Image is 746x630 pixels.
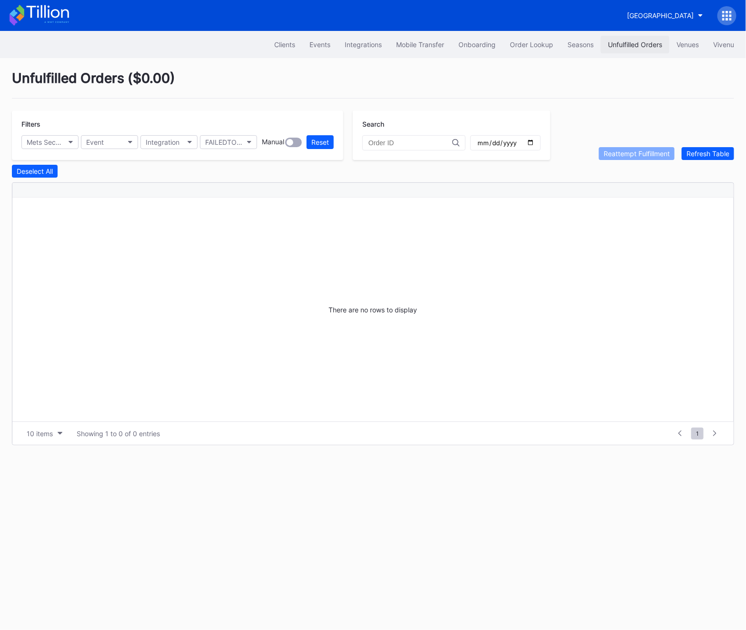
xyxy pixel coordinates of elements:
div: Vivenu [713,40,734,49]
div: Event [86,138,104,146]
div: Unfulfilled Orders [608,40,662,49]
div: Mobile Transfer [396,40,444,49]
div: Integrations [345,40,382,49]
div: Reattempt Fulfillment [604,150,670,158]
button: Reset [307,135,334,149]
div: Order Lookup [510,40,553,49]
button: Integrations [338,36,389,53]
div: [GEOGRAPHIC_DATA] [627,11,694,20]
button: Seasons [560,36,601,53]
button: Onboarding [451,36,503,53]
button: Integration [140,135,198,149]
div: There are no rows to display [12,198,734,421]
div: Venues [676,40,699,49]
button: Reattempt Fulfillment [599,147,675,160]
div: Unfulfilled Orders ( $0.00 ) [12,70,734,99]
div: Reset [311,138,329,146]
span: 1 [691,428,704,440]
input: Order ID [368,139,452,147]
button: [GEOGRAPHIC_DATA] [620,7,710,24]
button: Events [302,36,338,53]
div: Search [362,120,541,128]
button: Unfulfilled Orders [601,36,669,53]
div: Onboarding [458,40,496,49]
div: Deselect All [17,167,53,175]
div: Showing 1 to 0 of 0 entries [77,430,160,438]
button: FAILEDTOFULFILL [200,135,257,149]
button: Event [81,135,138,149]
button: Deselect All [12,165,58,178]
div: Refresh Table [686,150,729,158]
button: Order Lookup [503,36,560,53]
div: Clients [274,40,295,49]
button: Mobile Transfer [389,36,451,53]
div: Seasons [567,40,594,49]
div: Manual [262,138,284,147]
div: Integration [146,138,179,146]
div: Filters [21,120,334,128]
div: Mets Secondary [27,138,64,146]
div: FAILEDTOFULFILL [205,138,242,146]
div: 10 items [27,430,53,438]
button: Mets Secondary [21,135,79,149]
div: Events [309,40,330,49]
button: Venues [669,36,706,53]
button: 10 items [22,427,67,440]
button: Vivenu [706,36,741,53]
button: Refresh Table [682,147,734,160]
button: Clients [267,36,302,53]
